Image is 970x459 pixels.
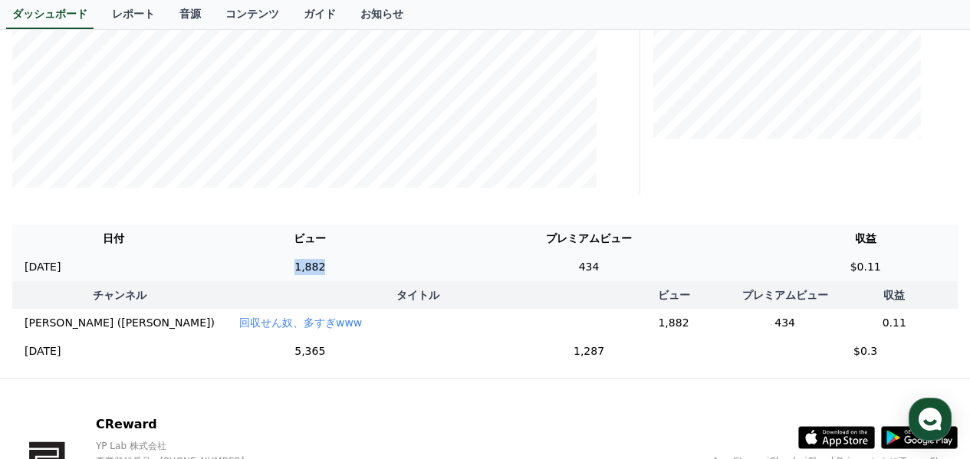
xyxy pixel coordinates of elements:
[25,343,61,359] p: [DATE]
[215,225,405,253] th: ビュー
[131,356,168,368] span: チャット
[739,281,831,309] th: プレミアムビュー
[405,337,774,366] td: 1,287
[237,355,255,367] span: 設定
[96,440,317,452] p: YP Lab 株式会社
[96,415,317,434] p: CReward
[12,309,227,337] td: [PERSON_NAME] ([PERSON_NAME])
[773,253,958,281] td: $0.11
[739,309,831,337] td: 434
[831,281,958,309] th: 収益
[773,225,958,253] th: 収益
[405,225,774,253] th: プレミアムビュー
[12,225,215,253] th: 日付
[831,309,958,337] td: 0.11
[5,332,101,370] a: ホーム
[239,315,362,330] button: 回収せん奴、多すぎwww
[773,337,958,366] td: $0.3
[198,332,294,370] a: 設定
[101,332,198,370] a: チャット
[12,281,227,309] th: チャンネル
[215,337,405,366] td: 5,365
[25,259,61,275] p: [DATE]
[608,309,738,337] td: 1,882
[405,253,774,281] td: 434
[608,281,738,309] th: ビュー
[215,253,405,281] td: 1,882
[39,355,67,367] span: ホーム
[227,281,608,309] th: タイトル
